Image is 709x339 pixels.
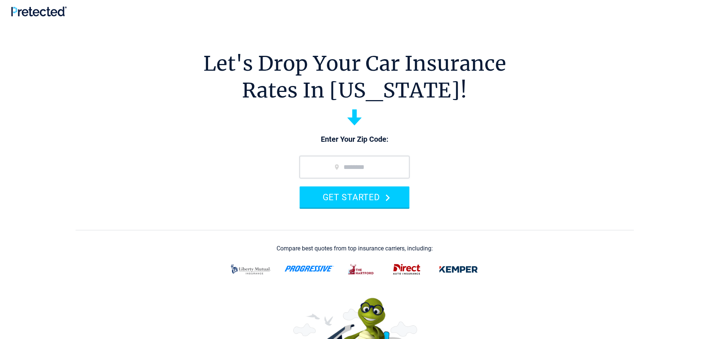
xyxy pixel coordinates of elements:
[300,156,409,178] input: zip code
[343,260,380,279] img: thehartford
[389,260,425,279] img: direct
[203,50,506,104] h1: Let's Drop Your Car Insurance Rates In [US_STATE]!
[284,266,334,272] img: progressive
[226,260,275,279] img: liberty
[292,134,417,145] p: Enter Your Zip Code:
[277,245,433,252] div: Compare best quotes from top insurance carriers, including:
[300,186,409,208] button: GET STARTED
[434,260,483,279] img: kemper
[11,6,67,16] img: Pretected Logo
